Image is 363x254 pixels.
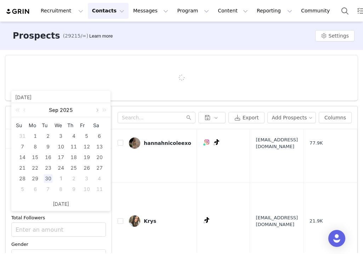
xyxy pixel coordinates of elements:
div: 23 [44,164,52,172]
img: cee204da-819b-4ac1-accc-7b59726f0130.jpg [129,137,140,149]
td: October 2, 2025 [67,173,80,184]
td: October 8, 2025 [55,184,67,194]
td: October 10, 2025 [80,184,93,194]
td: September 5, 2025 [80,131,93,141]
td: October 1, 2025 [55,173,67,184]
div: 2 [69,174,78,183]
a: hannahnicoleexo [129,137,191,149]
div: 4 [95,174,104,183]
td: September 13, 2025 [93,141,106,152]
div: 31 [18,132,27,140]
a: Last year (Control + left) [14,103,23,117]
td: September 20, 2025 [93,152,106,163]
div: 9 [69,185,78,193]
div: 3 [83,174,91,183]
span: [EMAIL_ADDRESS][DOMAIN_NAME] [256,214,298,228]
td: September 1, 2025 [29,131,41,141]
div: 6 [95,132,104,140]
h3: Prospects [13,29,60,42]
td: September 17, 2025 [55,152,67,163]
button: Contacts [88,3,129,19]
td: September 15, 2025 [29,152,41,163]
div: 5 [83,132,91,140]
div: 18 [69,153,78,162]
div: 28 [18,174,27,183]
th: Thu [67,120,80,131]
div: 21 [18,164,27,172]
a: Previous month (PageUp) [22,103,28,117]
span: Su [16,122,29,129]
td: October 11, 2025 [93,184,106,194]
td: October 7, 2025 [42,184,55,194]
img: grin logo [6,8,30,15]
div: 11 [69,142,78,151]
div: 4 [69,132,78,140]
div: 17 [57,153,65,162]
span: Mo [29,122,41,129]
input: Enter an amount [12,223,106,236]
th: Mon [29,120,41,131]
td: September 7, 2025 [16,141,29,152]
div: 29 [31,174,39,183]
div: 27 [95,164,104,172]
td: September 6, 2025 [93,131,106,141]
div: 19 [83,153,91,162]
div: Tooltip anchor [88,33,114,40]
td: September 23, 2025 [42,163,55,173]
span: (29215/∞) [63,32,89,40]
div: Gender [11,241,106,248]
div: 8 [31,142,39,151]
td: September 19, 2025 [80,152,93,163]
th: Fri [80,120,93,131]
div: 30 [44,174,52,183]
th: Tue [42,120,55,131]
td: October 5, 2025 [16,184,29,194]
button: Content [214,3,252,19]
input: Search... [118,112,195,123]
td: September 9, 2025 [42,141,55,152]
div: 26 [83,164,91,172]
a: 2025 [59,103,74,117]
a: Sep [48,103,59,117]
a: Krys [129,215,191,227]
th: Wed [55,120,67,131]
td: September 3, 2025 [55,131,67,141]
button: Add Prospects [267,112,316,123]
div: 6 [31,185,39,193]
div: Total Followers [11,214,106,221]
button: Reporting [253,3,296,19]
div: 12 [83,142,91,151]
td: September 10, 2025 [55,141,67,152]
button: Export [228,112,265,123]
a: Community [297,3,337,19]
td: September 30, 2025 [42,173,55,184]
div: 8 [57,185,65,193]
button: Search [337,3,353,19]
div: 15 [31,153,39,162]
td: August 31, 2025 [16,131,29,141]
button: Settings [315,30,355,41]
span: We [55,122,67,129]
span: Fr [80,122,93,129]
div: 10 [57,142,65,151]
div: 13 [95,142,104,151]
button: Recruitment [36,3,87,19]
td: October 6, 2025 [29,184,41,194]
div: 20 [95,153,104,162]
td: September 28, 2025 [16,173,29,184]
div: 10 [83,185,91,193]
td: September 26, 2025 [80,163,93,173]
td: September 16, 2025 [42,152,55,163]
div: 2 [44,132,52,140]
td: September 12, 2025 [80,141,93,152]
td: September 27, 2025 [93,163,106,173]
td: September 25, 2025 [67,163,80,173]
i: icon: search [186,115,191,120]
div: Open Intercom Messenger [328,230,345,247]
td: September 18, 2025 [67,152,80,163]
th: Sat [93,120,106,131]
td: October 4, 2025 [93,173,106,184]
img: 9bda3eb7-d3e8-4d44-a261-9a90adebb54d.jpg [129,215,140,227]
td: September 4, 2025 [67,131,80,141]
img: instagram.svg [204,139,210,145]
